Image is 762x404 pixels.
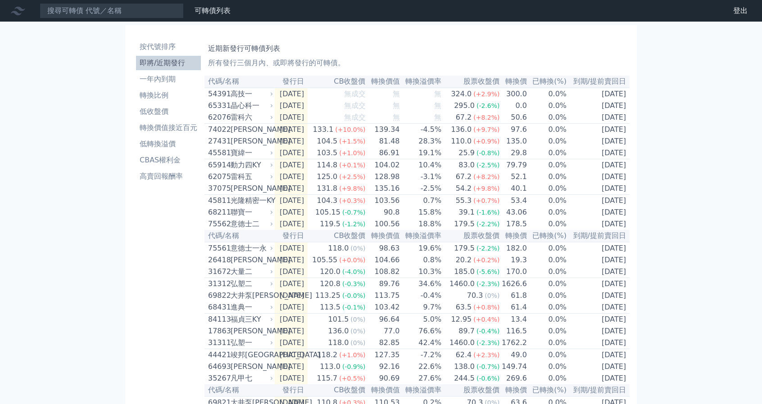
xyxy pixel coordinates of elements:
span: (+1.0%) [339,149,365,157]
div: 110.0 [449,136,473,147]
td: 61.8 [500,290,527,301]
div: 27431 [208,136,228,147]
th: 股票收盤價 [442,230,500,242]
td: 178.5 [500,218,527,230]
span: (-0.0%) [342,292,366,299]
div: 弘塑二 [231,278,271,289]
div: 動力四KY [231,160,271,171]
div: [PERSON_NAME] [231,124,271,135]
td: 98.63 [366,242,400,254]
td: [DATE] [275,242,308,254]
div: 31672 [208,266,228,277]
div: 26418 [208,255,228,265]
td: [DATE] [275,112,308,124]
a: 登出 [726,4,755,18]
td: [DATE] [275,218,308,230]
td: 5.0% [400,314,442,326]
td: 0.0% [527,206,567,218]
td: 89.76 [366,278,400,290]
div: 89.7 [457,326,476,337]
div: 136.0 [449,124,473,135]
a: CBAS權利金 [136,153,201,167]
li: 一年內到期 [136,74,201,85]
td: 0.0% [527,314,567,326]
td: 0.0% [527,290,567,301]
td: [DATE] [275,195,308,207]
td: 1626.6 [500,278,527,290]
th: CB收盤價 [308,76,366,88]
td: 135.16 [366,183,400,195]
span: (-1.2%) [342,220,366,228]
td: 0.0% [527,349,567,361]
td: [DATE] [567,100,630,112]
div: 55.3 [454,195,474,206]
td: [DATE] [275,183,308,195]
span: (0%) [350,339,365,346]
div: 進典一 [231,302,271,313]
th: 轉換溢價率 [400,76,442,88]
a: 低收盤價 [136,104,201,119]
td: [DATE] [567,124,630,136]
td: 0.0% [527,301,567,314]
div: 1460.0 [448,278,476,289]
td: 0.0% [527,337,567,349]
td: [DATE] [567,266,630,278]
td: 0.0% [527,266,567,278]
div: 65914 [208,160,228,171]
div: 意德士一永 [231,243,271,254]
td: [DATE] [275,254,308,266]
td: [DATE] [275,100,308,112]
td: [DATE] [275,349,308,361]
td: [DATE] [567,301,630,314]
div: 185.0 [452,266,476,277]
div: 12.95 [449,314,473,325]
td: 19.1% [400,147,442,159]
th: 到期/提前賣回日 [567,76,630,88]
div: 104.3 [315,195,339,206]
div: 54.2 [454,183,474,194]
td: 13.4 [500,314,527,326]
td: [DATE] [275,206,308,218]
span: (+8.2%) [473,114,499,121]
h1: 近期新發行可轉債列表 [208,43,626,54]
td: 97.6 [500,124,527,136]
li: 按代號排序 [136,41,201,52]
div: 119.5 [318,219,342,229]
td: [DATE] [275,314,308,326]
span: (-0.8%) [476,149,500,157]
td: [DATE] [567,218,630,230]
td: 103.42 [366,301,400,314]
td: -2.5% [400,183,442,195]
span: (+1.5%) [339,138,365,145]
span: (-2.2%) [476,220,500,228]
span: 無成交 [344,90,366,98]
span: (+2.9%) [473,90,499,98]
a: 一年內到期 [136,72,201,86]
div: [PERSON_NAME] [231,183,271,194]
td: 127.35 [366,349,400,361]
td: [DATE] [567,112,630,124]
td: 90.8 [366,206,400,218]
div: 113.5 [318,302,342,313]
li: 轉換比例 [136,90,201,101]
span: (+9.8%) [339,185,365,192]
div: 114.8 [315,160,339,171]
th: 轉換價值 [366,76,400,88]
span: (-2.3%) [476,339,500,346]
th: 轉換價值 [366,230,400,242]
td: [DATE] [567,254,630,266]
div: 62075 [208,171,228,182]
div: [PERSON_NAME] [231,255,271,265]
div: 63.5 [454,302,474,313]
th: 轉換價 [500,76,527,88]
td: 0.0% [527,183,567,195]
td: 0.0% [527,195,567,207]
td: 0.0% [527,112,567,124]
td: 0.7% [400,195,442,207]
td: 1762.2 [500,337,527,349]
td: [DATE] [567,325,630,337]
td: [DATE] [567,242,630,254]
td: [DATE] [275,301,308,314]
span: 無 [393,113,400,121]
span: (+2.5%) [339,173,365,180]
